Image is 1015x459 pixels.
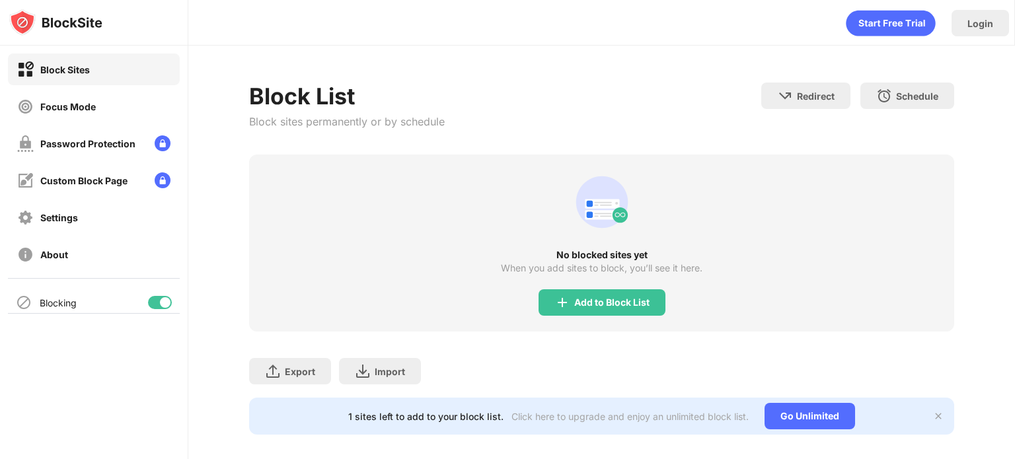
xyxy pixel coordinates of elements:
[40,175,128,186] div: Custom Block Page
[40,249,68,260] div: About
[40,101,96,112] div: Focus Mode
[933,411,944,421] img: x-button.svg
[375,366,405,377] div: Import
[40,64,90,75] div: Block Sites
[17,135,34,152] img: password-protection-off.svg
[40,297,77,308] div: Blocking
[249,250,954,260] div: No blocked sites yet
[797,90,835,102] div: Redirect
[846,10,936,36] div: animation
[17,246,34,263] img: about-off.svg
[40,138,135,149] div: Password Protection
[249,83,445,110] div: Block List
[501,263,702,273] div: When you add sites to block, you’ll see it here.
[249,115,445,128] div: Block sites permanently or by schedule
[17,61,34,78] img: block-on.svg
[17,98,34,115] img: focus-off.svg
[17,209,34,226] img: settings-off.svg
[155,135,170,151] img: lock-menu.svg
[967,18,993,29] div: Login
[40,212,78,223] div: Settings
[511,411,749,422] div: Click here to upgrade and enjoy an unlimited block list.
[285,366,315,377] div: Export
[17,172,34,189] img: customize-block-page-off.svg
[570,170,634,234] div: animation
[155,172,170,188] img: lock-menu.svg
[896,90,938,102] div: Schedule
[574,297,650,308] div: Add to Block List
[9,9,102,36] img: logo-blocksite.svg
[765,403,855,429] div: Go Unlimited
[348,411,504,422] div: 1 sites left to add to your block list.
[16,295,32,310] img: blocking-icon.svg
